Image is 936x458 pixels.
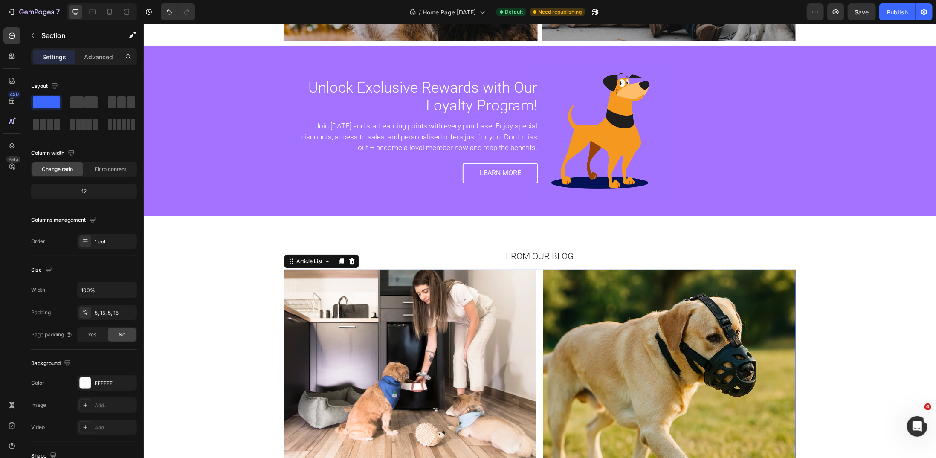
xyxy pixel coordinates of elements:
div: Order [31,238,45,245]
img: Alt image [140,246,393,435]
div: Video [31,423,45,431]
span: Change ratio [42,165,73,173]
iframe: Intercom live chat [907,416,927,437]
div: 12 [33,186,135,197]
span: / [419,8,421,17]
div: Column width [31,148,76,159]
p: 7 [56,7,60,17]
img: gempages_450683654776030306-9a6ff63d-b0b5-46f7-951c-6122a46ea4a8.jpg [398,43,526,171]
div: Columns management [31,215,98,226]
button: Publish [879,3,915,20]
span: Need republishing [538,8,582,16]
span: Yes [88,331,96,339]
div: Size [31,264,54,276]
div: 5, 15, 5, 15 [95,309,135,317]
div: Undo/Redo [161,3,195,20]
button: Save [848,3,876,20]
div: 450 [8,91,20,98]
div: Article List [151,234,180,241]
div: Layout [31,81,60,92]
span: No [119,331,125,339]
input: Auto [78,282,136,298]
div: FFFFFF [95,380,135,387]
p: Advanced [84,52,113,61]
span: Unlock Exclusive Rewards with Our Loyalty Program! [165,55,394,90]
div: Padding [31,309,51,316]
button: 7 [3,3,64,20]
div: Add... [95,402,135,409]
a: learn more [319,139,394,159]
iframe: Design area [144,24,936,458]
div: Publish [887,8,908,17]
span: Fit to content [95,165,126,173]
div: Add... [95,424,135,432]
div: Background [31,358,72,369]
div: Color [31,379,44,387]
span: Home Page [DATE] [423,8,476,17]
span: Save [855,9,869,16]
span: 4 [924,403,931,410]
h2: From Our Blog [140,226,652,239]
div: Width [31,286,45,294]
p: learn more [336,144,377,154]
div: 1 col [95,238,135,246]
div: Image [31,401,46,409]
img: Alt image [400,246,652,435]
p: Section [41,30,111,41]
p: Settings [42,52,66,61]
div: Page padding [31,331,72,339]
span: Join [DATE] and start earning points with every purchase. Enjoy special discounts, access to sale... [157,98,394,128]
span: Default [505,8,523,16]
div: Beta [6,156,20,163]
